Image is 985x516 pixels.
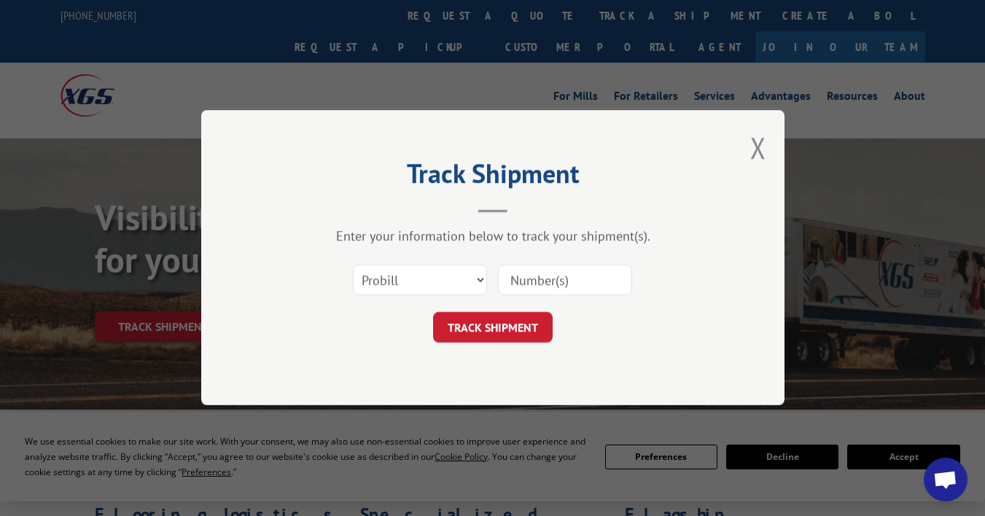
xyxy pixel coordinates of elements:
[433,313,553,343] button: TRACK SHIPMENT
[274,163,712,191] h2: Track Shipment
[750,128,766,167] button: Close modal
[274,228,712,245] div: Enter your information below to track your shipment(s).
[498,265,632,296] input: Number(s)
[924,458,968,501] div: Open chat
